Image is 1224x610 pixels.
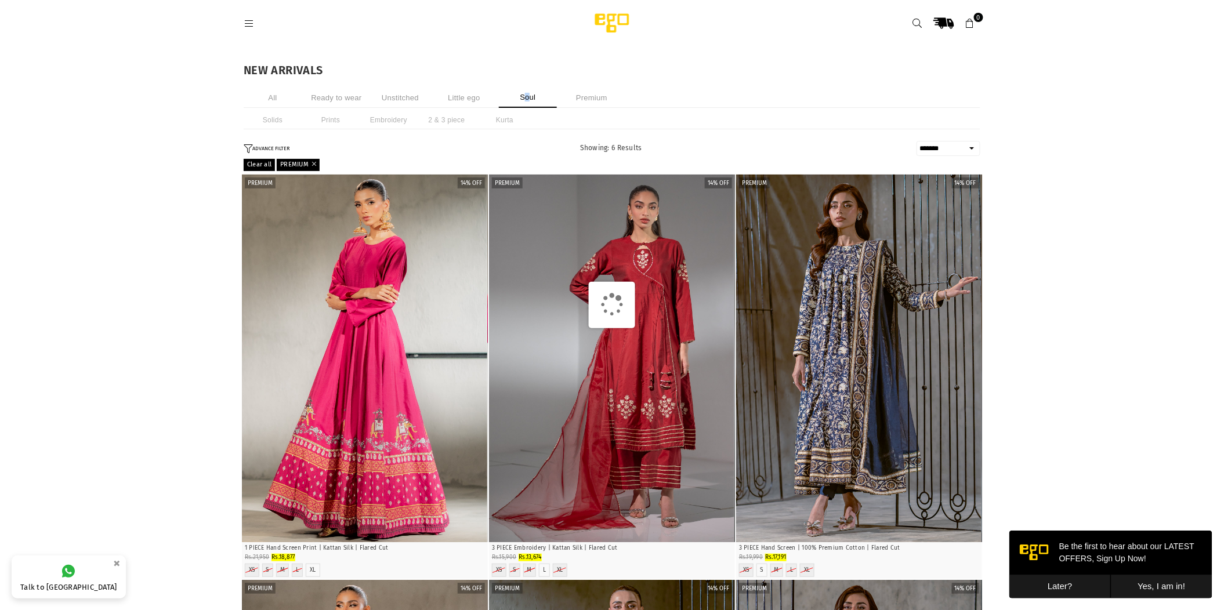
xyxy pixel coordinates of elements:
label: S [513,567,516,574]
label: XS [743,567,749,574]
label: S [266,567,269,574]
li: 2 & 3 piece [418,111,476,129]
p: 3 PIECE Hand Screen | 100% Premium Cotton | Flared Cut [739,544,979,553]
label: 14% off [705,177,732,188]
li: Unstitched [371,88,429,108]
label: XS [249,567,255,574]
span: Rs.21,950 [245,554,269,561]
li: All [244,88,302,108]
li: Kurta [476,111,534,129]
button: ADVANCE FILTER [244,144,289,154]
li: Prints [302,111,360,129]
img: Flow 3 piece [734,175,980,543]
img: Elephant Army 1 piece [487,175,733,543]
label: PREMIUM [492,583,523,594]
a: 1 / 72 / 73 / 74 / 75 / 76 / 77 / 7 [736,175,982,543]
p: 3 PIECE Embroidery | Kattan Silk | Flared Cut [492,544,732,553]
a: Clear all [244,159,275,170]
li: Solids [244,111,302,129]
li: Premium [563,88,621,108]
label: L [296,567,299,574]
label: XL [804,567,810,574]
label: PREMIUM [739,583,770,594]
h1: NEW ARRIVALS [244,64,980,76]
a: Talk to [GEOGRAPHIC_DATA] [12,555,126,598]
label: 14% off [952,177,979,188]
img: Elephant Army 1 piece [242,175,487,543]
li: Little ego [435,88,493,108]
div: 2 / 3 [487,175,733,543]
span: Rs.17,191 [765,554,786,561]
label: L [543,567,546,574]
button: × [110,554,124,573]
label: M [280,567,285,574]
li: Soul [499,88,557,108]
span: Rs.13,674 [519,554,541,561]
label: 14% off [705,583,732,594]
label: XS [496,567,502,574]
span: Showing: 6 Results [580,144,642,152]
p: 1 PIECE Hand Screen Print | Kattan Silk | Flared Cut [245,544,485,553]
a: 0 [959,13,980,34]
a: PREMIUM [277,159,320,170]
label: L [790,567,793,574]
label: PREMIUM [492,177,523,188]
img: Flow 3 piece [489,175,734,543]
label: S [761,567,763,574]
label: PREMIUM [739,177,770,188]
img: Ego [563,12,661,35]
img: Intricate 3 piece [736,175,982,543]
label: XL [310,567,316,574]
a: 1 / 62 / 63 / 64 / 65 / 66 / 6 [489,175,735,543]
span: Rs.19,990 [739,554,763,561]
label: XL [557,567,563,574]
li: Ready to wear [307,88,365,108]
label: PREMIUM [245,583,276,594]
span: Rs.18,877 [271,554,295,561]
span: 0 [974,13,983,22]
label: 14% off [458,583,485,594]
span: Rs.15,900 [492,554,516,561]
label: M [774,567,779,574]
label: M [527,567,532,574]
label: 14% off [952,583,979,594]
div: 1 / 3 [242,175,487,543]
label: 14% off [458,177,485,188]
label: PREMIUM [245,177,276,188]
a: 1 / 32 / 33 / 3 [242,175,488,543]
div: 1 / 7 [736,175,982,543]
div: 1 / 6 [489,175,734,543]
li: Embroidery [360,111,418,129]
iframe: webpush-onsite [1009,531,1212,598]
a: Menu [238,19,259,27]
a: Search [907,13,928,34]
div: 2 / 6 [734,175,980,543]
